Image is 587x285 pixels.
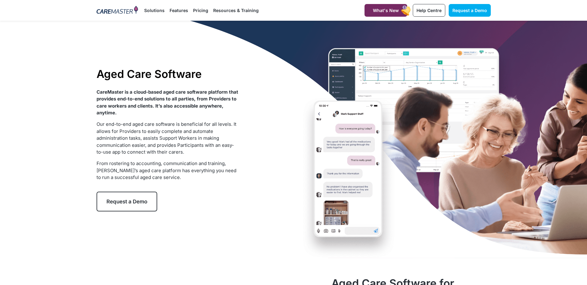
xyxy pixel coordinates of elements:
[413,4,445,17] a: Help Centre
[452,8,487,13] span: Request a Demo
[417,8,442,13] span: Help Centre
[97,160,236,180] span: From rostering to accounting, communication and training, [PERSON_NAME]’s aged care platform has ...
[373,8,399,13] span: What's New
[97,121,236,155] span: Our end-to-end aged care software is beneficial for all levels. It allows for Providers to easily...
[97,192,157,211] a: Request a Demo
[97,89,238,116] strong: CareMaster is a cloud-based aged care software platform that provides end-to-end solutions to all...
[106,198,147,205] span: Request a Demo
[97,6,138,15] img: CareMaster Logo
[97,67,239,80] h1: Aged Care Software
[449,4,491,17] a: Request a Demo
[365,4,407,17] a: What's New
